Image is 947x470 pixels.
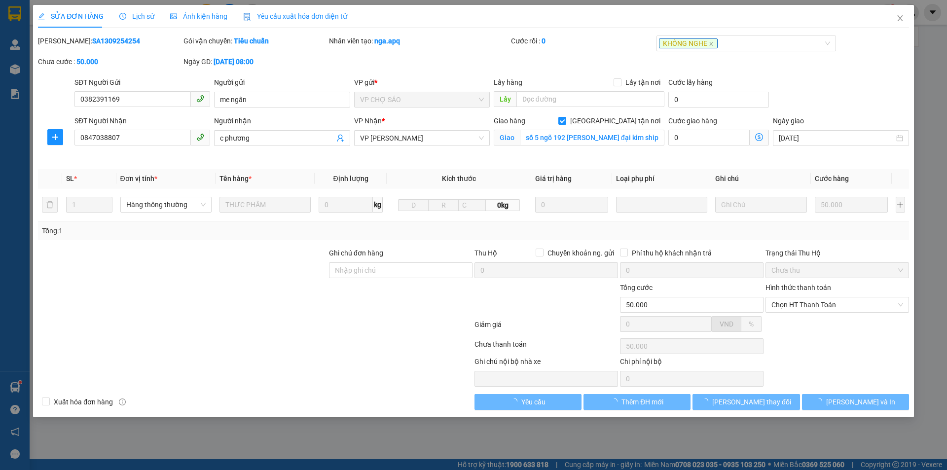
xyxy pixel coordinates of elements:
[621,397,663,407] span: Thêm ĐH mới
[668,130,750,145] input: Cước giao hàng
[621,77,664,88] span: Lấy tận nơi
[196,95,204,103] span: phone
[329,249,383,257] label: Ghi chú đơn hàng
[765,248,909,258] div: Trạng thái Thu Hộ
[38,13,45,20] span: edit
[243,13,251,21] img: icon
[333,175,368,182] span: Định lượng
[511,36,655,46] div: Cước rồi :
[119,12,154,20] span: Lịch sử
[92,37,140,45] b: SA1309254254
[473,319,619,336] div: Giảm giá
[611,398,621,405] span: loading
[720,320,733,328] span: VND
[42,197,58,213] button: delete
[535,197,609,213] input: 0
[620,356,764,371] div: Chi phí nội bộ
[815,197,888,213] input: 0
[119,398,126,405] span: info-circle
[126,197,206,212] span: Hàng thông thường
[701,398,712,405] span: loading
[336,134,344,142] span: user-add
[815,175,849,182] span: Cước hàng
[66,175,74,182] span: SL
[494,91,516,107] span: Lấy
[779,133,894,144] input: Ngày giao
[802,394,909,410] button: [PERSON_NAME] và In
[628,248,716,258] span: Phí thu hộ khách nhận trả
[773,117,804,125] label: Ngày giao
[42,225,365,236] div: Tổng: 1
[183,36,327,46] div: Gói vận chuyển:
[474,249,497,257] span: Thu Hộ
[510,398,521,405] span: loading
[329,36,509,46] div: Nhân viên tạo:
[749,320,754,328] span: %
[474,356,618,371] div: Ghi chú nội bộ nhà xe
[886,5,914,33] button: Close
[612,169,711,188] th: Loại phụ phí
[486,199,519,211] span: 0kg
[196,133,204,141] span: phone
[38,12,104,20] span: SỬA ĐƠN HÀNG
[620,284,653,291] span: Tổng cước
[494,117,525,125] span: Giao hàng
[214,115,350,126] div: Người nhận
[535,175,572,182] span: Giá trị hàng
[360,92,484,107] span: VP CHỢ SÁO
[214,58,254,66] b: [DATE] 08:00
[458,199,486,211] input: C
[659,38,718,48] span: KHÔNG NGHE
[354,77,490,88] div: VP gửi
[329,262,473,278] input: Ghi chú đơn hàng
[542,37,546,45] b: 0
[474,394,582,410] button: Yêu cầu
[765,284,831,291] label: Hình thức thanh toán
[38,36,182,46] div: [PERSON_NAME]:
[74,115,210,126] div: SĐT Người Nhận
[219,197,311,213] input: VD: Bàn, Ghế
[566,115,664,126] span: [GEOGRAPHIC_DATA] tận nơi
[709,41,714,46] span: close
[48,133,63,141] span: plus
[170,12,227,20] span: Ảnh kiện hàng
[771,297,903,312] span: Chọn HT Thanh Toán
[711,169,810,188] th: Ghi chú
[50,397,117,407] span: Xuất hóa đơn hàng
[896,197,905,213] button: plus
[544,248,618,258] span: Chuyển khoản ng. gửi
[214,77,350,88] div: Người gửi
[755,133,763,141] span: dollar-circle
[494,78,522,86] span: Lấy hàng
[516,91,664,107] input: Dọc đường
[668,117,717,125] label: Cước giao hàng
[234,37,269,45] b: Tiêu chuẩn
[715,197,806,213] input: Ghi Chú
[815,398,826,405] span: loading
[442,175,476,182] span: Kích thước
[896,14,904,22] span: close
[771,263,903,278] span: Chưa thu
[374,37,400,45] b: nga.apq
[354,117,382,125] span: VP Nhận
[373,197,383,213] span: kg
[668,78,713,86] label: Cước lấy hàng
[74,77,210,88] div: SĐT Người Gửi
[520,130,664,145] input: Giao tận nơi
[826,397,895,407] span: [PERSON_NAME] và In
[170,13,177,20] span: picture
[76,58,98,66] b: 50.000
[428,199,459,211] input: R
[692,394,800,410] button: [PERSON_NAME] thay đổi
[494,130,520,145] span: Giao
[243,12,347,20] span: Yêu cầu xuất hóa đơn điện tử
[38,56,182,67] div: Chưa cước :
[398,199,429,211] input: D
[668,92,769,108] input: Cước lấy hàng
[583,394,691,410] button: Thêm ĐH mới
[521,397,546,407] span: Yêu cầu
[712,397,791,407] span: [PERSON_NAME] thay đổi
[473,339,619,356] div: Chưa thanh toán
[120,175,157,182] span: Đơn vị tính
[47,129,63,145] button: plus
